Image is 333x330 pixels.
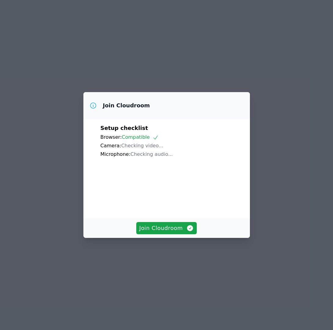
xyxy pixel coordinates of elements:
[101,125,148,131] span: Setup checklist
[122,134,159,140] span: Compatible
[103,102,150,109] h3: Join Cloudroom
[101,151,131,157] span: Microphone:
[136,222,197,234] button: Join Cloudroom
[139,224,194,232] span: Join Cloudroom
[130,151,173,157] span: Checking audio...
[121,143,163,149] span: Checking video...
[101,143,121,149] span: Camera:
[101,134,122,140] span: Browser:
